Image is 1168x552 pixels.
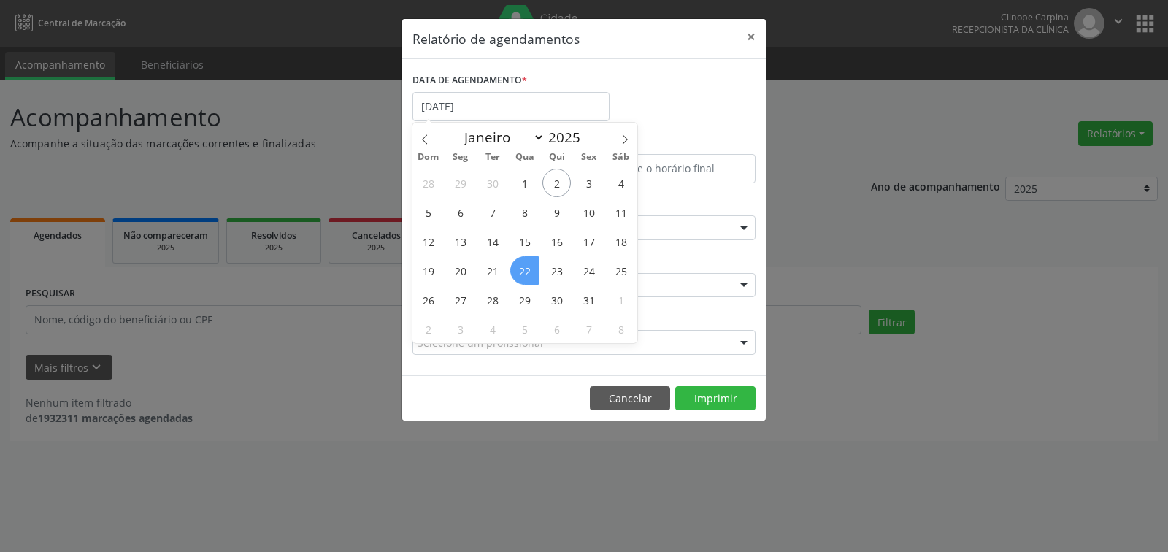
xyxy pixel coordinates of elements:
[542,227,571,256] span: Outubro 16, 2025
[607,315,635,343] span: Novembro 8, 2025
[414,315,442,343] span: Novembro 2, 2025
[575,227,603,256] span: Outubro 17, 2025
[542,256,571,285] span: Outubro 23, 2025
[509,153,541,162] span: Qua
[412,29,580,48] h5: Relatório de agendamentos
[457,127,545,147] select: Month
[510,285,539,314] span: Outubro 29, 2025
[446,169,474,197] span: Setembro 29, 2025
[542,198,571,226] span: Outubro 9, 2025
[737,19,766,55] button: Close
[478,315,507,343] span: Novembro 4, 2025
[412,92,610,121] input: Selecione uma data ou intervalo
[588,131,756,154] label: ATÉ
[478,169,507,197] span: Setembro 30, 2025
[575,256,603,285] span: Outubro 24, 2025
[542,285,571,314] span: Outubro 30, 2025
[478,285,507,314] span: Outubro 28, 2025
[542,315,571,343] span: Novembro 6, 2025
[446,285,474,314] span: Outubro 27, 2025
[446,198,474,226] span: Outubro 6, 2025
[414,285,442,314] span: Outubro 26, 2025
[573,153,605,162] span: Sex
[412,69,527,92] label: DATA DE AGENDAMENTO
[510,198,539,226] span: Outubro 8, 2025
[607,169,635,197] span: Outubro 4, 2025
[446,256,474,285] span: Outubro 20, 2025
[414,198,442,226] span: Outubro 5, 2025
[445,153,477,162] span: Seg
[541,153,573,162] span: Qui
[575,285,603,314] span: Outubro 31, 2025
[607,227,635,256] span: Outubro 18, 2025
[590,386,670,411] button: Cancelar
[588,154,756,183] input: Selecione o horário final
[510,256,539,285] span: Outubro 22, 2025
[414,227,442,256] span: Outubro 12, 2025
[478,198,507,226] span: Outubro 7, 2025
[675,386,756,411] button: Imprimir
[545,128,593,147] input: Year
[446,315,474,343] span: Novembro 3, 2025
[607,256,635,285] span: Outubro 25, 2025
[575,169,603,197] span: Outubro 3, 2025
[412,153,445,162] span: Dom
[575,198,603,226] span: Outubro 10, 2025
[542,169,571,197] span: Outubro 2, 2025
[478,256,507,285] span: Outubro 21, 2025
[414,169,442,197] span: Setembro 28, 2025
[607,198,635,226] span: Outubro 11, 2025
[477,153,509,162] span: Ter
[418,335,543,350] span: Selecione um profissional
[478,227,507,256] span: Outubro 14, 2025
[605,153,637,162] span: Sáb
[510,169,539,197] span: Outubro 1, 2025
[446,227,474,256] span: Outubro 13, 2025
[575,315,603,343] span: Novembro 7, 2025
[414,256,442,285] span: Outubro 19, 2025
[510,315,539,343] span: Novembro 5, 2025
[607,285,635,314] span: Novembro 1, 2025
[510,227,539,256] span: Outubro 15, 2025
